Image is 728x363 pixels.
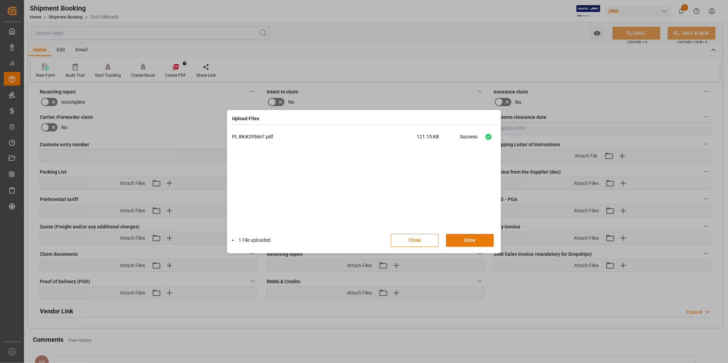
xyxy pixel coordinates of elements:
span: 121.15 KB [417,133,460,145]
h4: Upload Files [232,115,259,122]
p: PL BK#295667.pdf [232,133,417,140]
button: Done [446,234,494,247]
button: Close [391,234,439,247]
li: 1 File uploaded. [232,237,272,244]
div: Success [460,133,477,145]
